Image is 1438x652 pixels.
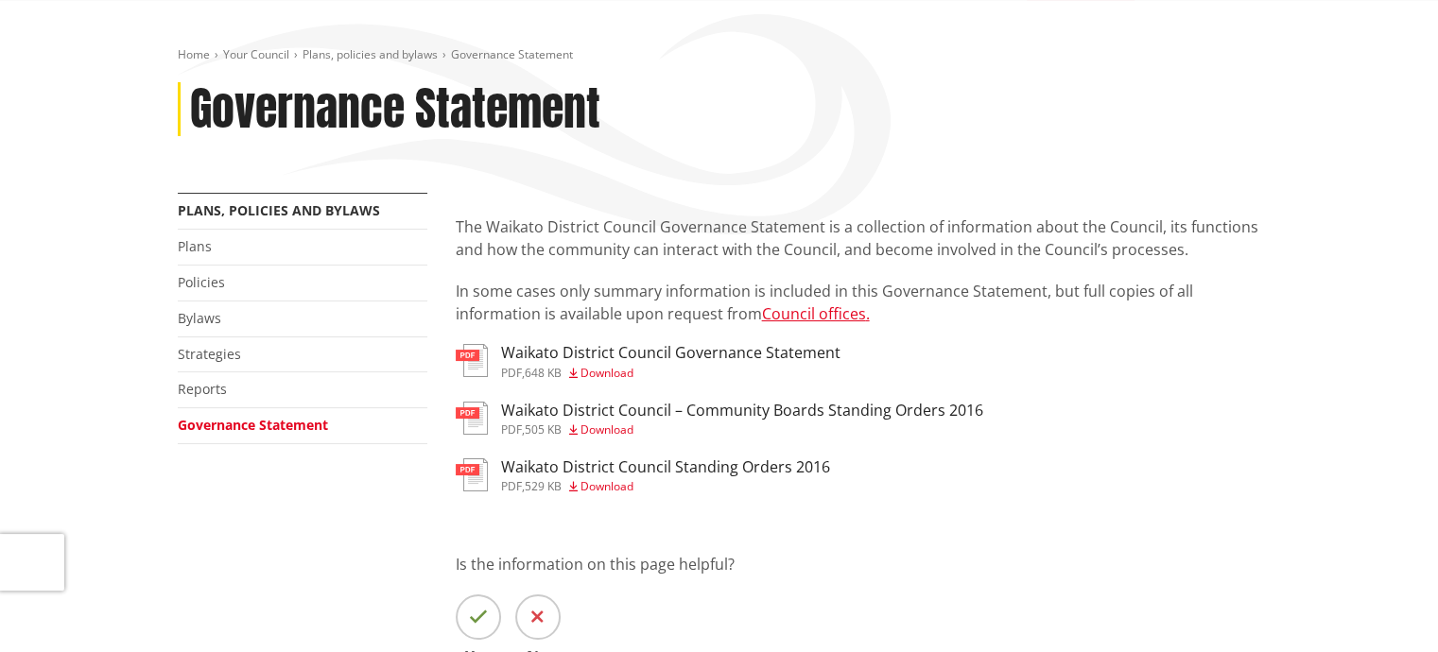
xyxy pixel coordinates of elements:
[178,237,212,255] a: Plans
[501,365,522,381] span: pdf
[501,368,840,379] div: ,
[223,46,289,62] a: Your Council
[1351,573,1419,641] iframe: Messenger Launcher
[501,344,840,362] h3: Waikato District Council Governance Statement
[451,46,573,62] span: Governance Statement
[178,345,241,363] a: Strategies
[525,365,562,381] span: 648 KB
[178,47,1261,63] nav: breadcrumb
[866,303,870,324] span: .
[501,402,983,420] h3: Waikato District Council – Community Boards Standing Orders 2016
[501,424,983,436] div: ,
[178,46,210,62] a: Home
[501,478,522,494] span: pdf
[580,421,633,438] span: Download
[178,309,221,327] a: Bylaws
[456,402,488,435] img: document-pdf.svg
[303,46,438,62] a: Plans, policies and bylaws
[501,481,830,492] div: ,
[762,303,866,324] span: Council offices
[456,344,840,378] a: Waikato District Council Governance Statement pdf,648 KB Download
[456,215,1261,261] p: The Waikato District Council Governance Statement is a collection of information about the Counci...
[456,458,488,491] img: document-pdf.svg
[178,380,227,398] a: Reports
[762,303,870,324] a: Council offices.
[501,458,830,476] h3: Waikato District Council Standing Orders 2016
[456,344,488,377] img: document-pdf.svg
[178,416,328,434] a: Governance Statement
[501,421,522,438] span: pdf
[178,201,380,219] a: Plans, policies and bylaws
[456,458,830,492] a: Waikato District Council Standing Orders 2016 pdf,529 KB Download
[580,478,633,494] span: Download
[190,82,600,137] h1: Governance Statement
[178,273,225,291] a: Policies
[525,478,562,494] span: 529 KB
[456,402,983,436] a: Waikato District Council – Community Boards Standing Orders 2016 pdf,505 KB Download
[525,421,562,438] span: 505 KB
[580,365,633,381] span: Download
[456,553,1261,575] p: Is the information on this page helpful?
[456,280,1261,325] p: In some cases only summary information is included in this Governance Statement, but full copies ...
